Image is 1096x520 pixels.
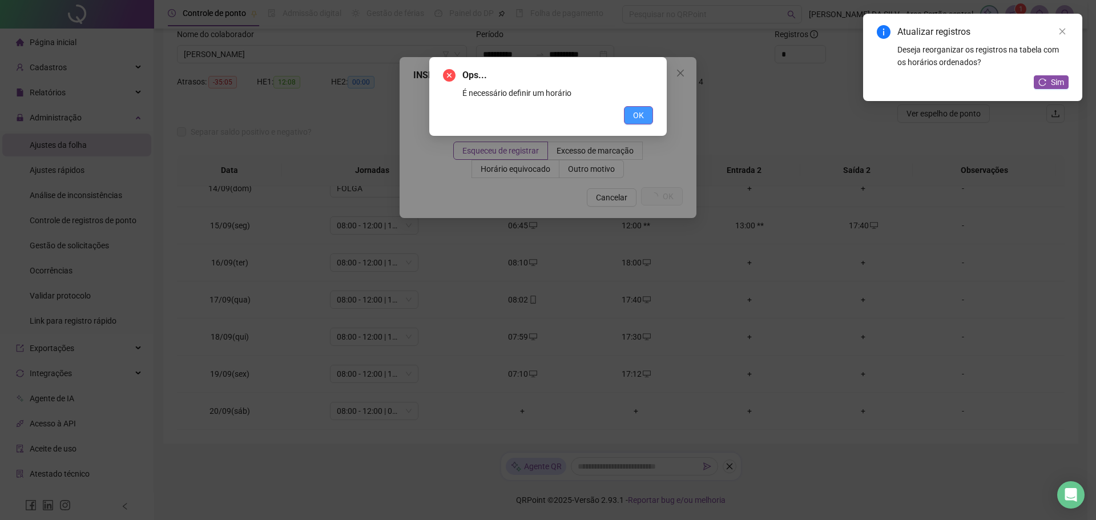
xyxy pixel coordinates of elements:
div: É necessário definir um horário [462,87,653,99]
div: Deseja reorganizar os registros na tabela com os horários ordenados? [897,43,1069,68]
span: info-circle [877,25,890,39]
button: Sim [1034,75,1069,89]
div: Atualizar registros [897,25,1069,39]
div: Open Intercom Messenger [1057,481,1085,509]
span: Sim [1051,76,1064,88]
a: Close [1056,25,1069,38]
span: close [1058,27,1066,35]
span: close-circle [443,69,456,82]
button: OK [624,106,653,124]
span: Ops... [462,68,653,82]
span: reload [1038,78,1046,86]
span: OK [633,109,644,122]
